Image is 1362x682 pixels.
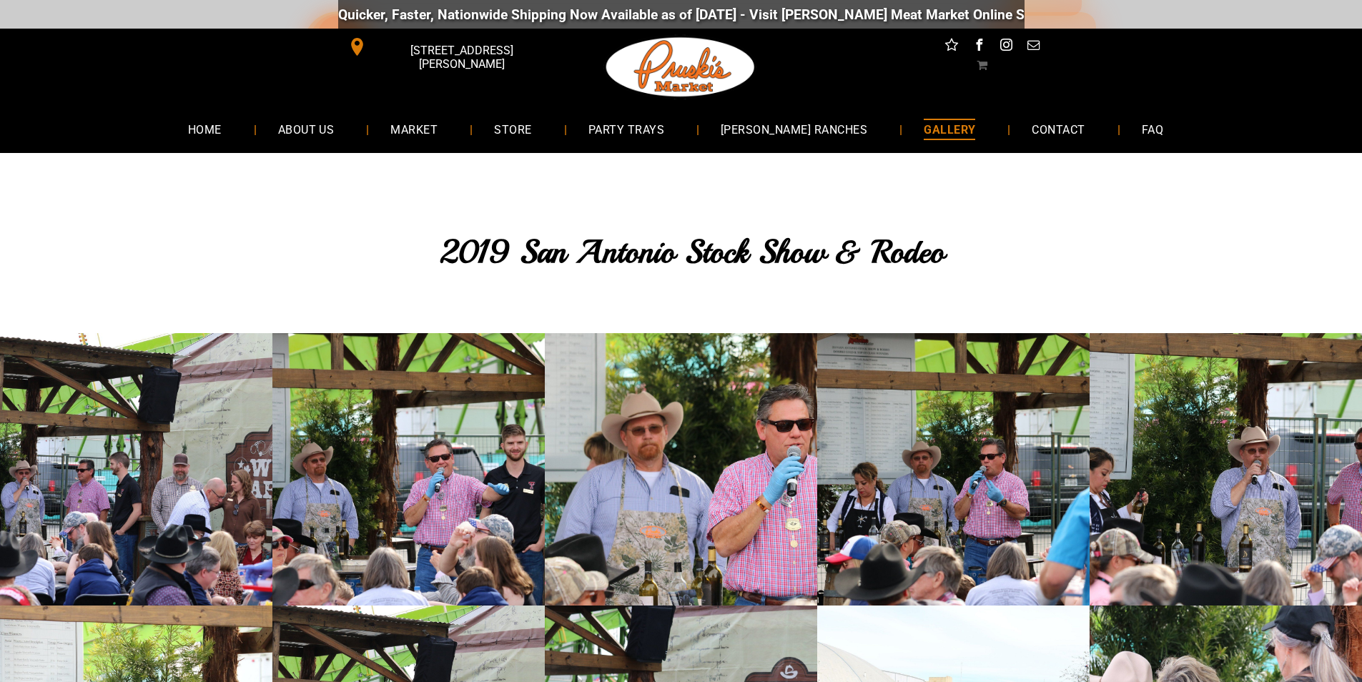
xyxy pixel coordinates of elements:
[567,110,686,148] a: PARTY TRAYS
[603,29,758,106] img: Pruski-s+Market+HQ+Logo2-1920w.png
[997,36,1015,58] a: instagram
[942,36,961,58] a: Social network
[969,36,988,58] a: facebook
[1024,36,1042,58] a: email
[369,36,553,78] span: [STREET_ADDRESS][PERSON_NAME]
[1120,110,1185,148] a: FAQ
[902,110,997,148] a: GALLERY
[473,110,553,148] a: STORE
[257,110,356,148] a: ABOUT US
[167,110,243,148] a: HOME
[369,110,459,148] a: MARKET
[699,110,889,148] a: [PERSON_NAME] RANCHES
[1010,110,1106,148] a: CONTACT
[338,36,557,58] a: [STREET_ADDRESS][PERSON_NAME]
[440,232,944,272] span: 2019 San Antonio Stock Show & Rodeo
